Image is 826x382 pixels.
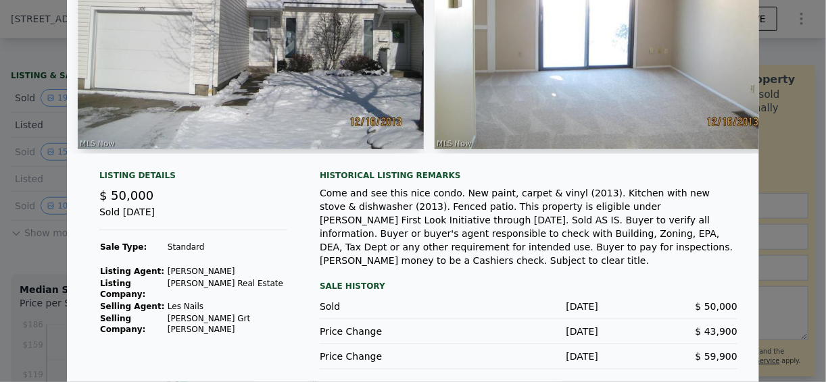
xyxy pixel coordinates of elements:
[100,279,145,299] strong: Listing Company:
[459,300,598,313] div: [DATE]
[99,170,287,186] div: Listing Details
[100,242,147,252] strong: Sale Type:
[167,241,287,253] td: Standard
[696,301,737,312] span: $ 50,000
[320,278,737,294] div: Sale History
[320,325,459,338] div: Price Change
[100,314,145,334] strong: Selling Company:
[320,350,459,363] div: Price Change
[100,267,164,276] strong: Listing Agent:
[167,265,287,277] td: [PERSON_NAME]
[696,351,737,362] span: $ 59,900
[167,300,287,312] td: Les Nails
[99,205,287,230] div: Sold [DATE]
[459,350,598,363] div: [DATE]
[100,302,165,311] strong: Selling Agent:
[320,170,737,181] div: Historical Listing remarks
[167,277,287,300] td: [PERSON_NAME] Real Estate
[320,186,737,267] div: Come and see this nice condo. New paint, carpet & vinyl (2013). Kitchen with new stove & dishwash...
[167,312,287,335] td: [PERSON_NAME] Grt [PERSON_NAME]
[459,325,598,338] div: [DATE]
[320,300,459,313] div: Sold
[696,326,737,337] span: $ 43,900
[99,188,153,202] span: $ 50,000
